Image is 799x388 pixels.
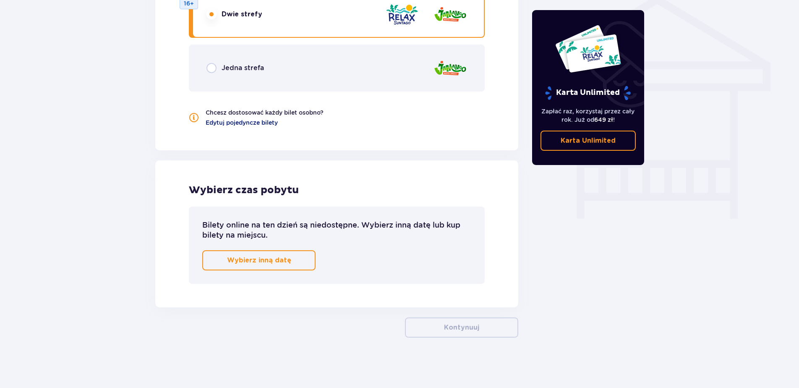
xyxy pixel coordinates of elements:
h2: Wybierz czas pobytu [189,184,485,197]
a: Karta Unlimited [540,131,636,151]
button: Wybierz inną datę [202,250,316,270]
p: Chcesz dostosować każdy bilet osobno? [206,108,324,117]
p: Karta Unlimited [544,86,632,100]
p: Wybierz inną datę [227,256,291,265]
span: 649 zł [594,116,613,123]
p: Zapłać raz, korzystaj przez cały rok. Już od ! [540,107,636,124]
span: Jedna strefa [222,63,264,73]
a: Edytuj pojedyncze bilety [206,118,278,127]
span: Dwie strefy [222,10,262,19]
p: Kontynuuj [444,323,479,332]
img: Relax [385,3,419,26]
button: Kontynuuj [405,317,518,338]
img: Jamango [433,3,467,26]
p: Karta Unlimited [561,136,616,145]
p: Bilety online na ten dzień są niedostępne. Wybierz inną datę lub kup bilety na miejscu. [202,220,471,240]
img: Dwie karty całoroczne do Suntago z napisem 'UNLIMITED RELAX', na białym tle z tropikalnymi liśćmi... [555,24,621,73]
img: Jamango [433,56,467,80]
